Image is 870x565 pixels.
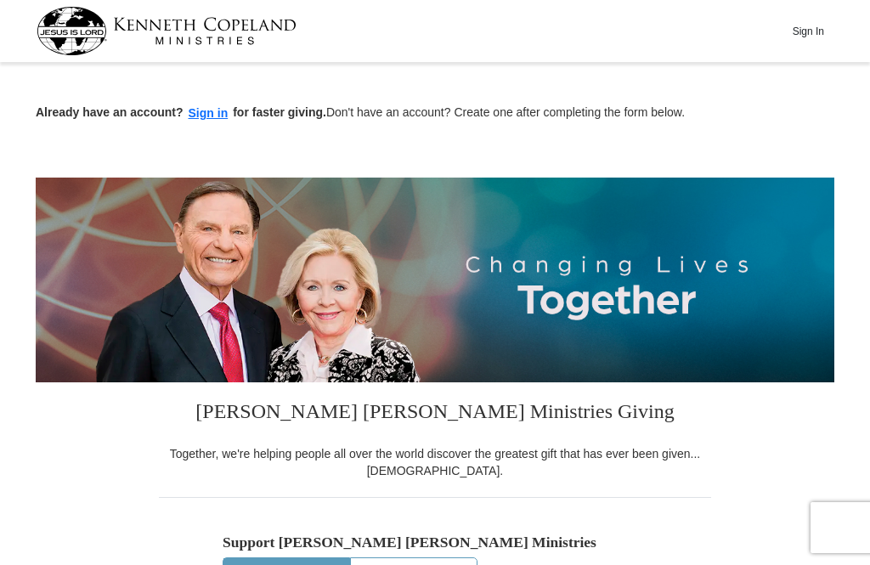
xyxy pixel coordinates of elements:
[37,7,297,55] img: kcm-header-logo.svg
[36,104,834,123] p: Don't have an account? Create one after completing the form below.
[159,445,711,479] div: Together, we're helping people all over the world discover the greatest gift that has ever been g...
[782,18,833,44] button: Sign In
[159,382,711,445] h3: [PERSON_NAME] [PERSON_NAME] Ministries Giving
[36,105,326,119] strong: Already have an account? for faster giving.
[223,534,647,551] h5: Support [PERSON_NAME] [PERSON_NAME] Ministries
[184,104,234,123] button: Sign in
